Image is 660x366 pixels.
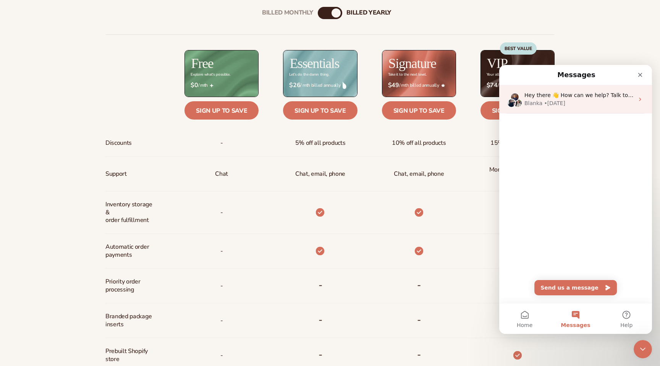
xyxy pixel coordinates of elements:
b: - [319,314,322,326]
b: - [417,348,421,361]
span: Home [18,257,33,263]
img: VIP_BG_199964bd-3653-43bc-8a67-789d2d7717b9.jpg [481,50,554,97]
span: - [220,244,223,258]
span: Inventory storage & order fulfillment [105,198,156,227]
span: Chat, email, phone [394,167,444,181]
p: Chat [215,167,228,181]
b: - [417,279,421,291]
span: Hey there 👋 How can we help? Talk to our team. Search for helpful articles. [25,27,229,33]
span: / mth billed annually [289,82,351,89]
img: Signature_BG_eeb718c8-65ac-49e3-a4e5-327c6aa73146.jpg [382,50,456,97]
span: Automatic order payments [105,240,156,262]
div: Your all-access pass. [487,73,520,77]
div: Take it to the next level. [388,73,427,77]
a: Sign up to save [480,101,555,120]
iframe: Intercom live chat [499,65,652,334]
b: - [319,279,322,291]
img: Essentials_BG_9050f826-5aa9-47d9-a362-757b82c62641.jpg [283,50,357,97]
button: Messages [51,238,102,269]
img: drop.png [343,82,346,89]
span: Discounts [105,136,132,150]
span: Branded package inserts [105,309,156,332]
span: - [220,348,223,363]
button: Send us a message [35,215,118,230]
strong: $74 [487,82,498,89]
span: - [220,136,223,150]
span: / mth billed annually [487,82,548,89]
span: / mth billed annually [388,82,450,89]
button: Help [102,238,153,269]
img: Free_Icon_bb6e7c7e-73f8-44bd-8ed0-223ea0fc522e.png [210,84,214,87]
span: 10% off all products [392,136,446,150]
div: BEST VALUE [500,42,537,55]
span: - [220,279,223,293]
div: billed Yearly [346,9,391,16]
strong: $49 [388,82,399,89]
a: Sign up to save [184,101,259,120]
div: • [DATE] [45,34,66,42]
h2: Signature [388,57,436,70]
div: Let’s do the damn thing. [289,73,329,77]
span: 5% off all products [295,136,346,150]
img: free_bg.png [185,50,258,97]
a: Sign up to save [382,101,456,120]
p: Chat, email, phone [295,167,345,181]
img: Star_6.png [441,84,445,87]
h2: Essentials [290,57,339,70]
a: Sign up to save [283,101,357,120]
span: Help [121,257,133,263]
span: 15% off all products [490,136,545,150]
div: Billed Monthly [262,9,313,16]
b: - [319,348,322,361]
span: Messages [61,257,91,263]
span: - [220,314,223,328]
p: - [220,206,223,220]
span: / mth [191,82,252,89]
h2: VIP [487,57,508,70]
div: Explore what's possible. [191,73,230,77]
span: Monthly 1:1 coaching for 1 year [487,163,548,185]
strong: $0 [191,82,198,89]
h2: Free [191,57,213,70]
iframe: Intercom live chat [634,340,652,358]
div: Blanka [25,34,43,42]
b: - [417,314,421,326]
span: Support [105,167,127,181]
span: Priority order processing [105,275,156,297]
strong: $26 [289,82,300,89]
